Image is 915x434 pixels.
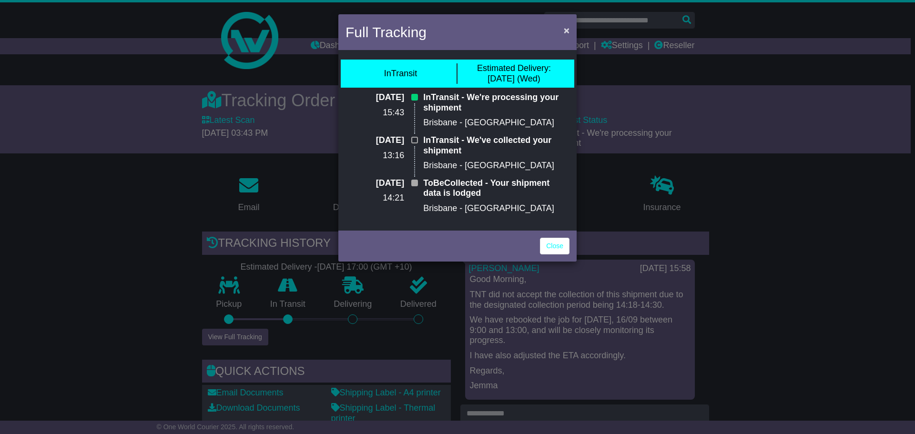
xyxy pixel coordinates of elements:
p: InTransit - We're processing your shipment [423,92,569,113]
button: Close [559,20,574,40]
p: Brisbane - [GEOGRAPHIC_DATA] [423,118,569,128]
p: 13:16 [346,151,404,161]
p: Brisbane - [GEOGRAPHIC_DATA] [423,161,569,171]
p: 14:21 [346,193,404,203]
h4: Full Tracking [346,21,427,43]
p: [DATE] [346,135,404,146]
div: InTransit [384,69,417,79]
p: ToBeCollected - Your shipment data is lodged [423,178,569,199]
span: Estimated Delivery: [477,63,551,73]
a: Close [540,238,569,254]
p: InTransit - We've collected your shipment [423,135,569,156]
p: Brisbane - [GEOGRAPHIC_DATA] [423,203,569,214]
div: [DATE] (Wed) [477,63,551,84]
p: 15:43 [346,108,404,118]
span: × [564,25,569,36]
p: [DATE] [346,178,404,189]
p: [DATE] [346,92,404,103]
